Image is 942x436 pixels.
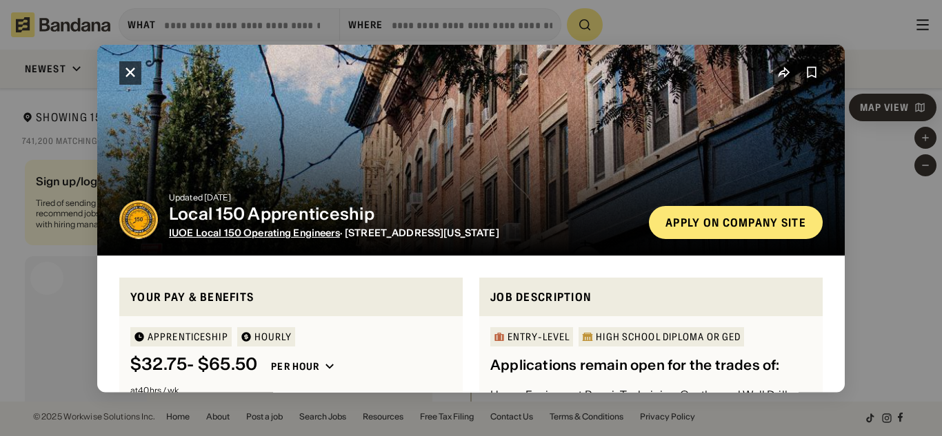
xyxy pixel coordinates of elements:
div: Entry-Level [508,332,570,342]
div: HOURLY [254,332,292,342]
div: Local 150 Apprenticeship [169,204,638,224]
div: Apply on company site [665,216,806,227]
div: Job Description [490,288,812,305]
div: Updated [DATE] [169,193,638,201]
div: High School Diploma or GED [596,332,741,342]
div: Apprenticeship [148,332,228,342]
div: Per hour [271,360,319,373]
a: IUOE Local 150 Operating Engineers [169,226,340,238]
div: at 40 hrs / wk [130,386,452,395]
div: Your pay & benefits [130,288,452,305]
div: Applications remain open for the trades of: [490,355,780,375]
img: IUOE Local 150 Operating Engineers logo [119,200,158,238]
div: $ 32.75 - $65.50 [130,355,257,375]
div: · [STREET_ADDRESS][US_STATE] [169,227,638,238]
div: Heavy Equipment Repair Technician, Geothermal Well Driller Operator, and Construction and Buildin... [490,386,812,419]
